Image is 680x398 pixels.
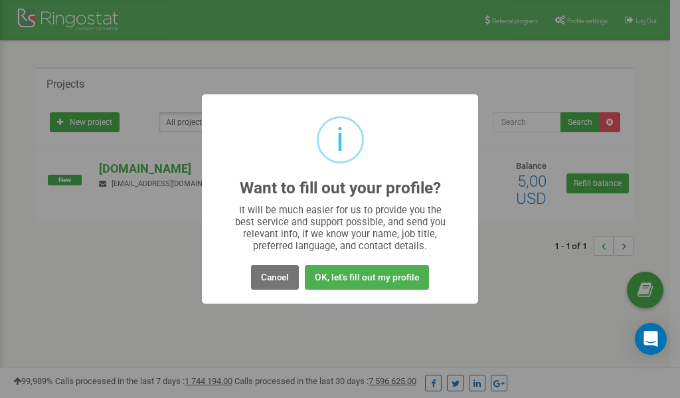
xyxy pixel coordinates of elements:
[305,265,429,290] button: OK, let's fill out my profile
[635,323,667,355] div: Open Intercom Messenger
[240,179,441,197] h2: Want to fill out your profile?
[336,118,344,161] div: i
[251,265,299,290] button: Cancel
[228,204,452,252] div: It will be much easier for us to provide you the best service and support possible, and send you ...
